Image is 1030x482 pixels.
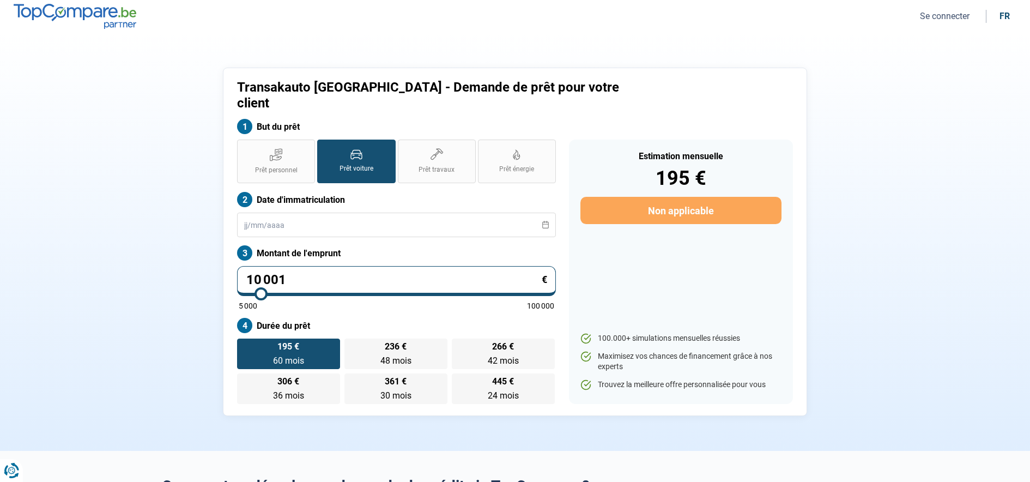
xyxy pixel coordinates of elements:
span: 445 € [492,377,514,386]
span: 100 000 [527,302,554,310]
span: € [542,275,547,285]
span: 5 000 [239,302,257,310]
h1: Transakauto [GEOGRAPHIC_DATA] - Demande de prêt pour votre client [237,80,651,111]
label: But du prêt [237,119,556,134]
button: Non applicable [580,197,781,224]
span: 306 € [277,377,299,386]
span: 48 mois [380,356,411,366]
span: 60 mois [273,356,304,366]
span: 24 mois [488,390,519,401]
span: 361 € [385,377,407,386]
span: Prêt travaux [419,165,455,174]
span: Prêt énergie [499,165,534,174]
li: Maximisez vos chances de financement grâce à nos experts [580,351,781,372]
span: 195 € [277,342,299,351]
span: 236 € [385,342,407,351]
span: 36 mois [273,390,304,401]
label: Durée du prêt [237,318,556,333]
label: Date d'immatriculation [237,192,556,207]
img: TopCompare.be [14,4,136,28]
button: Se connecter [917,10,973,22]
div: fr [999,11,1010,21]
span: 266 € [492,342,514,351]
li: Trouvez la meilleure offre personnalisée pour vous [580,379,781,390]
span: Prêt personnel [255,166,298,175]
input: jj/mm/aaaa [237,213,556,237]
div: Estimation mensuelle [580,152,781,161]
div: 195 € [580,168,781,188]
label: Montant de l'emprunt [237,245,556,261]
span: 30 mois [380,390,411,401]
li: 100.000+ simulations mensuelles réussies [580,333,781,344]
span: 42 mois [488,356,519,366]
span: Prêt voiture [340,164,373,173]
